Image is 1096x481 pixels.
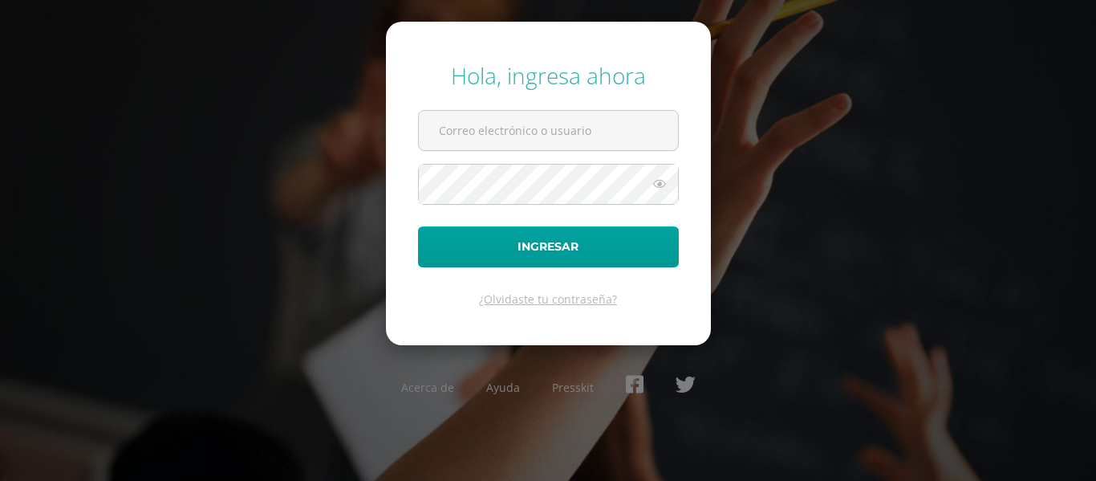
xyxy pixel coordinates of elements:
[486,380,520,395] a: Ayuda
[418,226,679,267] button: Ingresar
[552,380,594,395] a: Presskit
[401,380,454,395] a: Acerca de
[479,291,617,307] a: ¿Olvidaste tu contraseña?
[418,60,679,91] div: Hola, ingresa ahora
[419,111,678,150] input: Correo electrónico o usuario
